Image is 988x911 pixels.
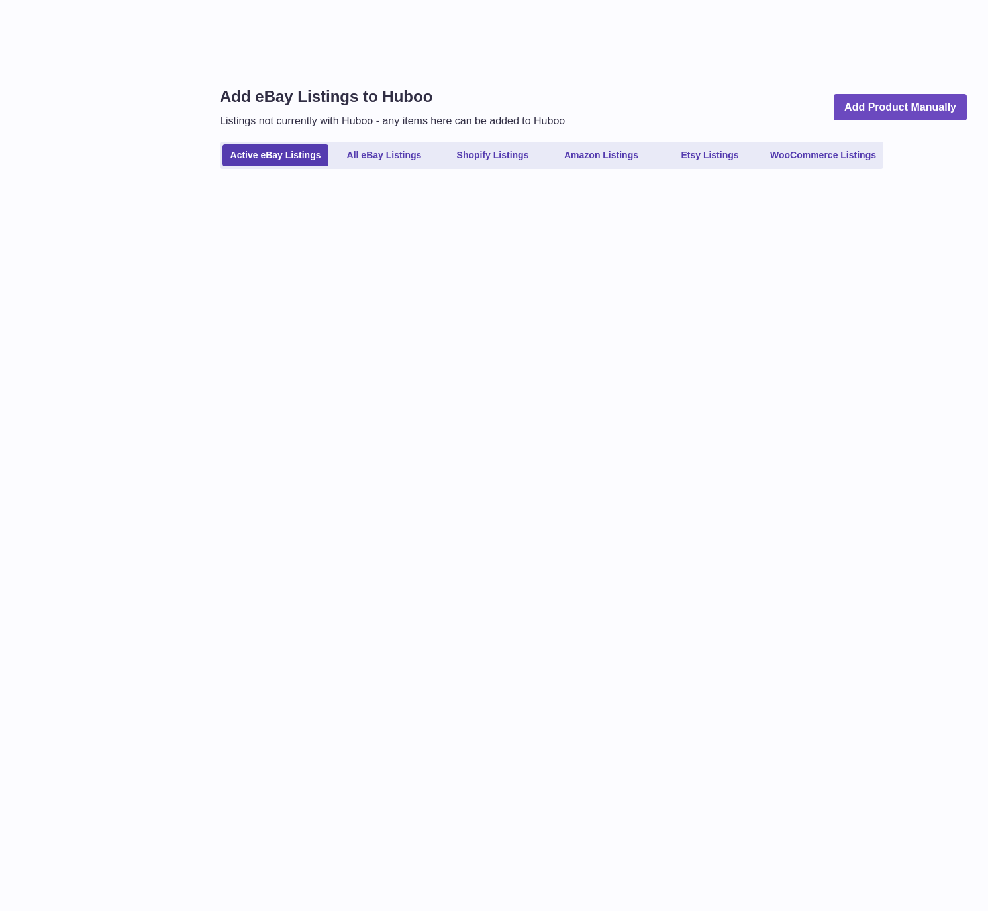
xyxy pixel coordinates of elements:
[440,144,546,166] a: Shopify Listings
[834,94,967,121] a: Add Product Manually
[766,144,881,166] a: WooCommerce Listings
[222,144,328,166] a: Active eBay Listings
[331,144,437,166] a: All eBay Listings
[220,86,565,107] h1: Add eBay Listings to Huboo
[548,144,654,166] a: Amazon Listings
[657,144,763,166] a: Etsy Listings
[220,114,565,128] p: Listings not currently with Huboo - any items here can be added to Huboo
